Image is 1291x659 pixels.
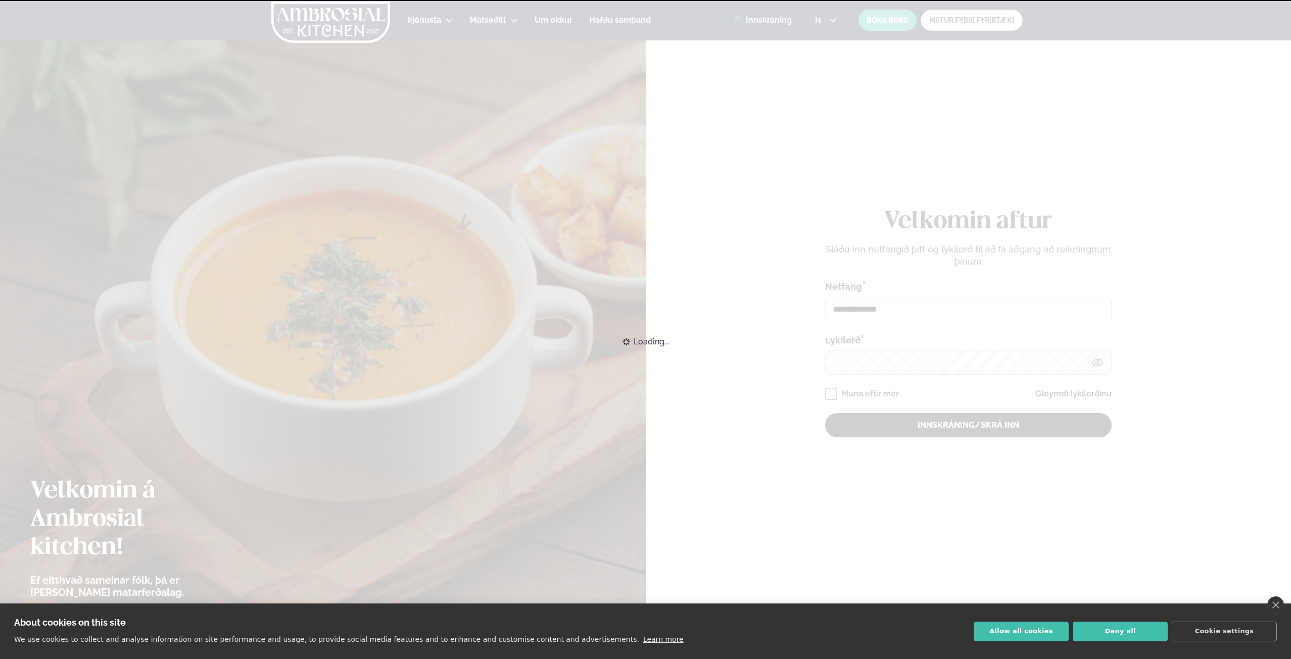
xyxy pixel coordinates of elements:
[974,622,1069,641] button: Allow all cookies
[643,635,684,643] a: Learn more
[14,617,126,628] strong: About cookies on this site
[1172,622,1277,641] button: Cookie settings
[14,635,639,643] p: We use cookies to collect and analyse information on site performance and usage, to provide socia...
[1073,622,1168,641] button: Deny all
[634,331,669,353] span: Loading...
[1267,596,1284,614] a: close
